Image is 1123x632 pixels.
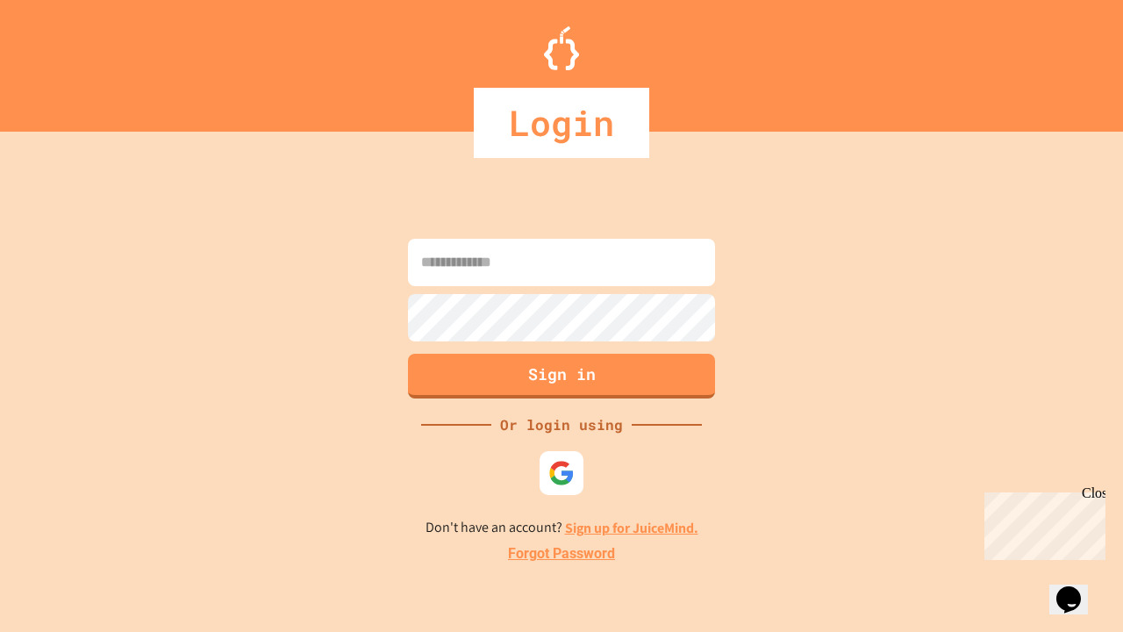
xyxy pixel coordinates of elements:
div: Chat with us now!Close [7,7,121,111]
iframe: chat widget [1049,562,1105,614]
img: Logo.svg [544,26,579,70]
div: Or login using [491,414,632,435]
iframe: chat widget [977,485,1105,560]
a: Forgot Password [508,543,615,564]
a: Sign up for JuiceMind. [565,519,698,537]
button: Sign in [408,354,715,399]
div: Login [474,88,649,158]
img: google-icon.svg [548,460,575,486]
p: Don't have an account? [426,517,698,539]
